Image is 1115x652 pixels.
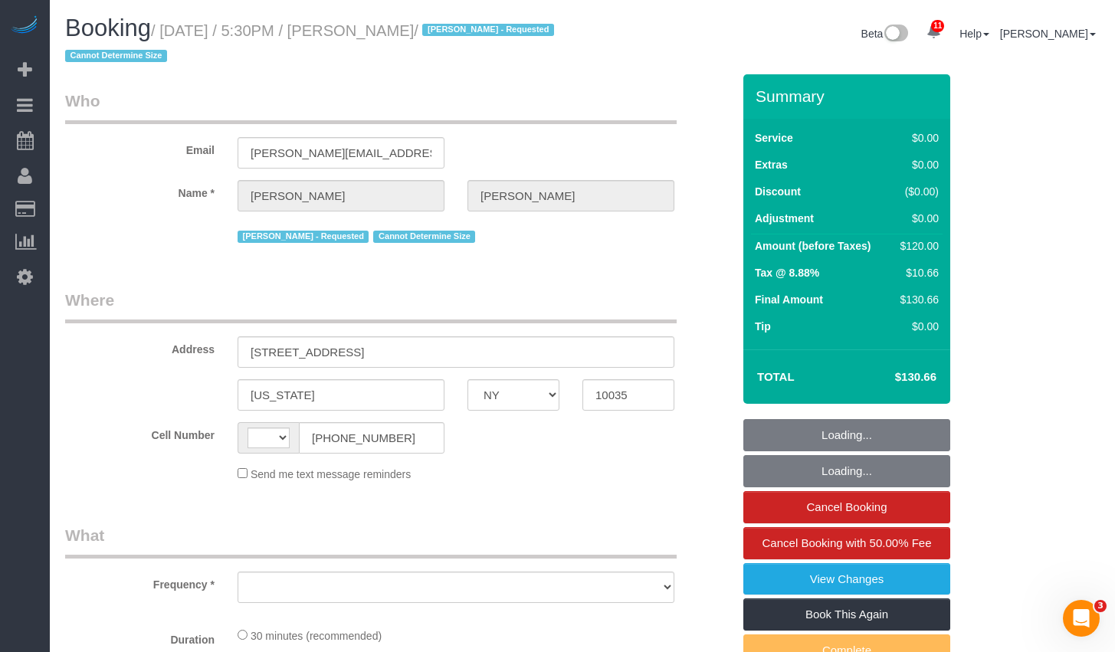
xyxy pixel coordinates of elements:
legend: What [65,524,677,559]
span: [PERSON_NAME] - Requested [238,231,369,243]
div: ($0.00) [894,184,939,199]
a: Beta [861,28,909,40]
span: Send me text message reminders [251,468,411,480]
strong: Total [757,370,795,383]
a: Cancel Booking [743,491,950,523]
small: / [DATE] / 5:30PM / [PERSON_NAME] [65,22,559,65]
input: Cell Number [299,422,444,454]
div: $120.00 [894,238,939,254]
a: [PERSON_NAME] [1000,28,1096,40]
input: Last Name [467,180,674,211]
label: Extras [755,157,788,172]
input: Email [238,137,444,169]
label: Discount [755,184,801,199]
label: Amount (before Taxes) [755,238,871,254]
div: $0.00 [894,157,939,172]
span: [PERSON_NAME] - Requested [422,24,553,36]
a: 11 [919,15,949,49]
span: Cannot Determine Size [65,50,167,62]
label: Final Amount [755,292,823,307]
label: Duration [54,627,226,647]
span: Cannot Determine Size [373,231,475,243]
span: Cancel Booking with 50.00% Fee [762,536,932,549]
label: Tax @ 8.88% [755,265,819,280]
legend: Where [65,289,677,323]
input: City [238,379,444,411]
span: Booking [65,15,151,41]
a: View Changes [743,563,950,595]
label: Name * [54,180,226,201]
legend: Who [65,90,677,124]
img: New interface [883,25,908,44]
span: 11 [931,20,944,32]
label: Address [54,336,226,357]
input: First Name [238,180,444,211]
div: $10.66 [894,265,939,280]
span: 30 minutes (recommended) [251,630,382,642]
label: Adjustment [755,211,814,226]
h4: $130.66 [849,371,936,384]
a: Help [959,28,989,40]
label: Tip [755,319,771,334]
div: $130.66 [894,292,939,307]
iframe: Intercom live chat [1063,600,1100,637]
div: $0.00 [894,211,939,226]
label: Cell Number [54,422,226,443]
label: Email [54,137,226,158]
label: Service [755,130,793,146]
h3: Summary [756,87,943,105]
div: $0.00 [894,319,939,334]
img: Automaid Logo [9,15,40,37]
a: Book This Again [743,598,950,631]
a: Cancel Booking with 50.00% Fee [743,527,950,559]
div: $0.00 [894,130,939,146]
label: Frequency * [54,572,226,592]
input: Zip Code [582,379,674,411]
span: 3 [1094,600,1107,612]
